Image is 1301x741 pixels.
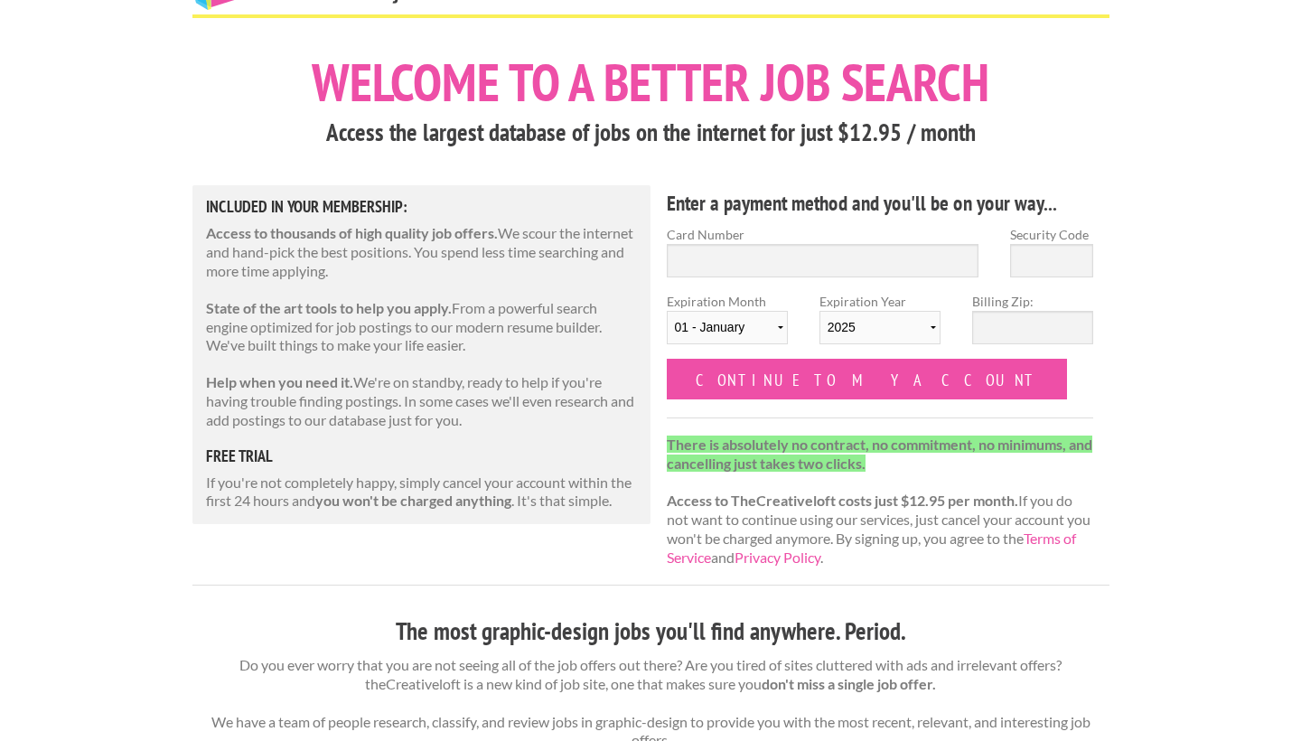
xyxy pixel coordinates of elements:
strong: There is absolutely no contract, no commitment, no minimums, and cancelling just takes two clicks. [667,436,1092,472]
select: Expiration Month [667,311,788,344]
p: If you're not completely happy, simply cancel your account within the first 24 hours and . It's t... [206,474,638,511]
label: Security Code [1010,225,1093,244]
label: Billing Zip: [972,292,1093,311]
h4: Enter a payment method and you'll be on your way... [667,189,1094,218]
strong: Access to thousands of high quality job offers. [206,224,498,241]
strong: you won't be charged anything [315,492,511,509]
p: We scour the internet and hand-pick the best positions. You spend less time searching and more ti... [206,224,638,280]
strong: don't miss a single job offer. [762,675,936,692]
input: Continue to my account [667,359,1068,399]
p: We're on standby, ready to help if you're having trouble finding postings. In some cases we'll ev... [206,373,638,429]
h5: Included in Your Membership: [206,199,638,215]
strong: State of the art tools to help you apply. [206,299,452,316]
label: Expiration Year [819,292,941,359]
h1: Welcome to a better job search [192,56,1109,108]
h3: Access the largest database of jobs on the internet for just $12.95 / month [192,116,1109,150]
h3: The most graphic-design jobs you'll find anywhere. Period. [192,614,1109,649]
a: Terms of Service [667,530,1076,566]
strong: Help when you need it. [206,373,353,390]
select: Expiration Year [819,311,941,344]
h5: free trial [206,448,638,464]
a: Privacy Policy [735,549,820,566]
label: Expiration Month [667,292,788,359]
p: From a powerful search engine optimized for job postings to our modern resume builder. We've buil... [206,299,638,355]
label: Card Number [667,225,979,244]
strong: Access to TheCreativeloft costs just $12.95 per month. [667,492,1018,509]
p: If you do not want to continue using our services, just cancel your account you won't be charged ... [667,436,1094,567]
